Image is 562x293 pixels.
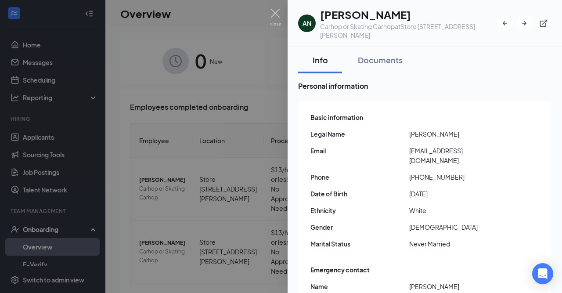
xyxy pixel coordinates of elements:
[310,172,409,182] span: Phone
[310,239,409,249] span: Marital Status
[310,146,409,156] span: Email
[409,222,508,232] span: [DEMOGRAPHIC_DATA]
[298,80,551,91] span: Personal information
[310,112,363,122] span: Basic information
[409,189,508,199] span: [DATE]
[358,54,403,65] div: Documents
[409,206,508,215] span: White
[516,15,532,31] button: ArrowRight
[409,129,508,139] span: [PERSON_NAME]
[409,146,508,165] span: [EMAIL_ADDRESS][DOMAIN_NAME]
[409,239,508,249] span: Never Married
[310,129,409,139] span: Legal Name
[303,19,311,28] div: AN
[536,15,551,31] button: ExternalLink
[320,7,497,22] h1: [PERSON_NAME]
[539,19,548,28] svg: ExternalLink
[532,263,553,284] div: Open Intercom Messenger
[310,265,370,275] span: Emergency contact
[310,222,409,232] span: Gender
[501,19,509,28] svg: ArrowLeftNew
[320,22,497,40] div: Carhop or Skating Carhop at Store [STREET_ADDRESS][PERSON_NAME]
[520,19,529,28] svg: ArrowRight
[497,15,513,31] button: ArrowLeftNew
[409,282,508,291] span: [PERSON_NAME]
[409,172,508,182] span: [PHONE_NUMBER]
[310,189,409,199] span: Date of Birth
[310,282,409,291] span: Name
[310,206,409,215] span: Ethnicity
[307,54,333,65] div: Info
